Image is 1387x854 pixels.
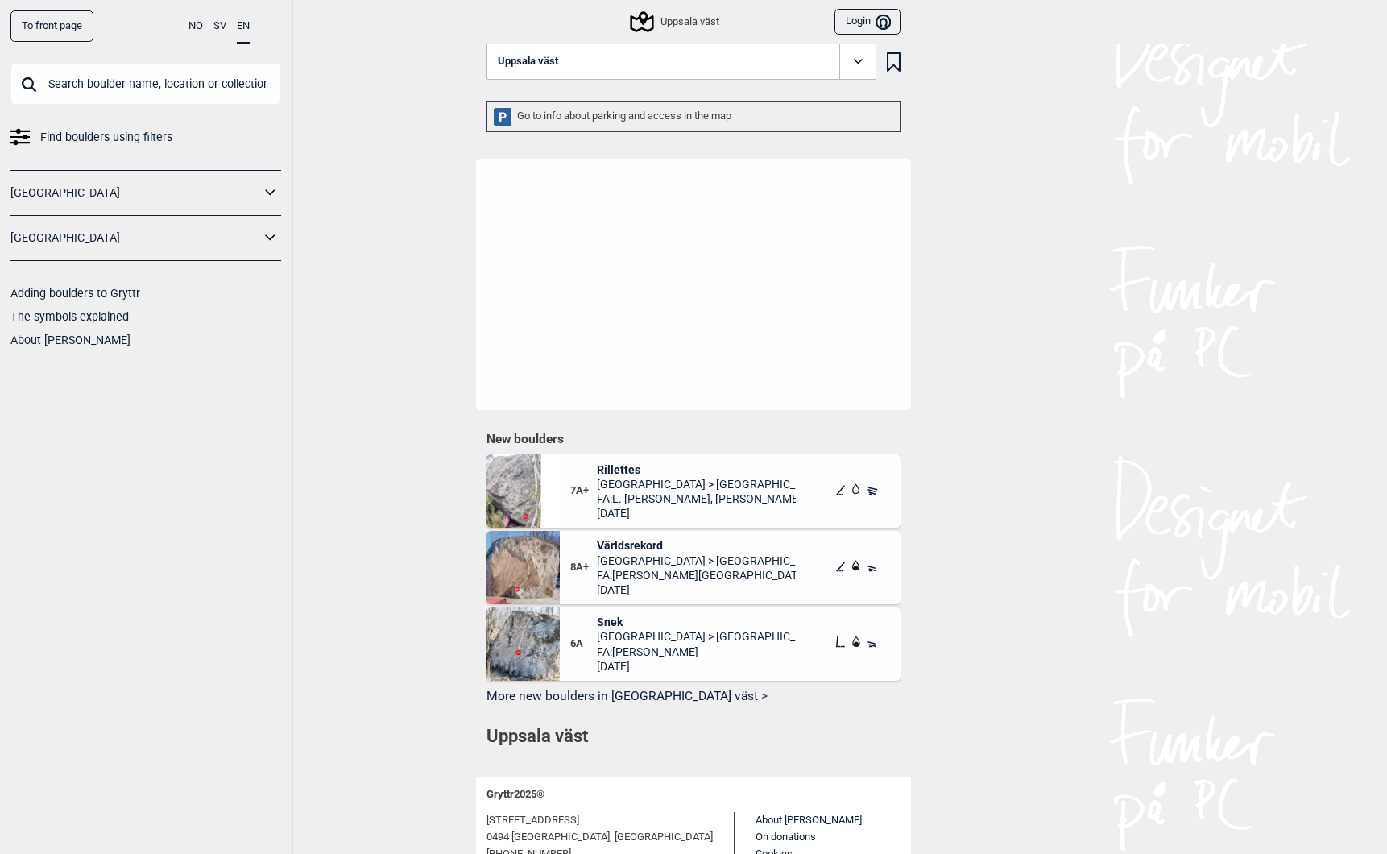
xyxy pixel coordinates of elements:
[498,56,558,68] span: Uppsala väst
[486,454,901,528] div: Rillettes7A+Rillettes[GEOGRAPHIC_DATA] > [GEOGRAPHIC_DATA] vFA:L. [PERSON_NAME], [PERSON_NAME][GE...
[597,645,797,659] span: FA: [PERSON_NAME]
[486,684,901,709] button: More new boulders in [GEOGRAPHIC_DATA] väst >
[213,10,226,42] button: SV
[597,568,797,582] span: FA: [PERSON_NAME][GEOGRAPHIC_DATA]
[10,287,140,300] a: Adding boulders to Gryttr
[597,582,797,597] span: [DATE]
[597,462,797,477] span: Rillettes
[597,629,797,644] span: [GEOGRAPHIC_DATA] > [GEOGRAPHIC_DATA] v
[10,226,260,250] a: [GEOGRAPHIC_DATA]
[10,63,281,105] input: Search boulder name, location or collection
[486,829,713,846] span: 0494 [GEOGRAPHIC_DATA], [GEOGRAPHIC_DATA]
[597,615,797,629] span: Snek
[756,831,816,843] a: On donations
[486,431,901,447] h1: New boulders
[486,607,901,681] div: Snek6ASnek[GEOGRAPHIC_DATA] > [GEOGRAPHIC_DATA] vFA:[PERSON_NAME][DATE]
[486,724,901,749] h1: Uppsala väst
[486,812,579,829] span: [STREET_ADDRESS]
[632,12,718,31] div: Uppsala väst
[570,637,597,651] span: 6A
[486,607,560,681] img: Snek
[486,777,901,812] div: Gryttr 2025 ©
[597,538,797,553] span: Världsrekord
[597,506,797,520] span: [DATE]
[10,334,130,346] a: About [PERSON_NAME]
[486,531,901,604] div: Varldsrekord8A+Världsrekord[GEOGRAPHIC_DATA] > [GEOGRAPHIC_DATA] vFA:[PERSON_NAME][GEOGRAPHIC_DAT...
[486,101,901,132] div: Go to info about parking and access in the map
[10,181,260,205] a: [GEOGRAPHIC_DATA]
[237,10,250,44] button: EN
[597,491,797,506] span: FA: L. [PERSON_NAME], [PERSON_NAME][GEOGRAPHIC_DATA]
[597,553,797,568] span: [GEOGRAPHIC_DATA] > [GEOGRAPHIC_DATA] v
[570,561,597,574] span: 8A+
[486,454,560,528] img: Rillettes
[597,659,797,674] span: [DATE]
[486,531,560,604] img: Varldsrekord
[10,126,281,149] a: Find boulders using filters
[188,10,203,42] button: NO
[10,310,129,323] a: The symbols explained
[40,126,172,149] span: Find boulders using filters
[597,477,797,491] span: [GEOGRAPHIC_DATA] > [GEOGRAPHIC_DATA] v
[834,9,901,35] button: Login
[756,814,862,826] a: About [PERSON_NAME]
[10,10,93,42] a: To front page
[570,484,597,498] span: 7A+
[486,44,876,81] button: Uppsala väst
